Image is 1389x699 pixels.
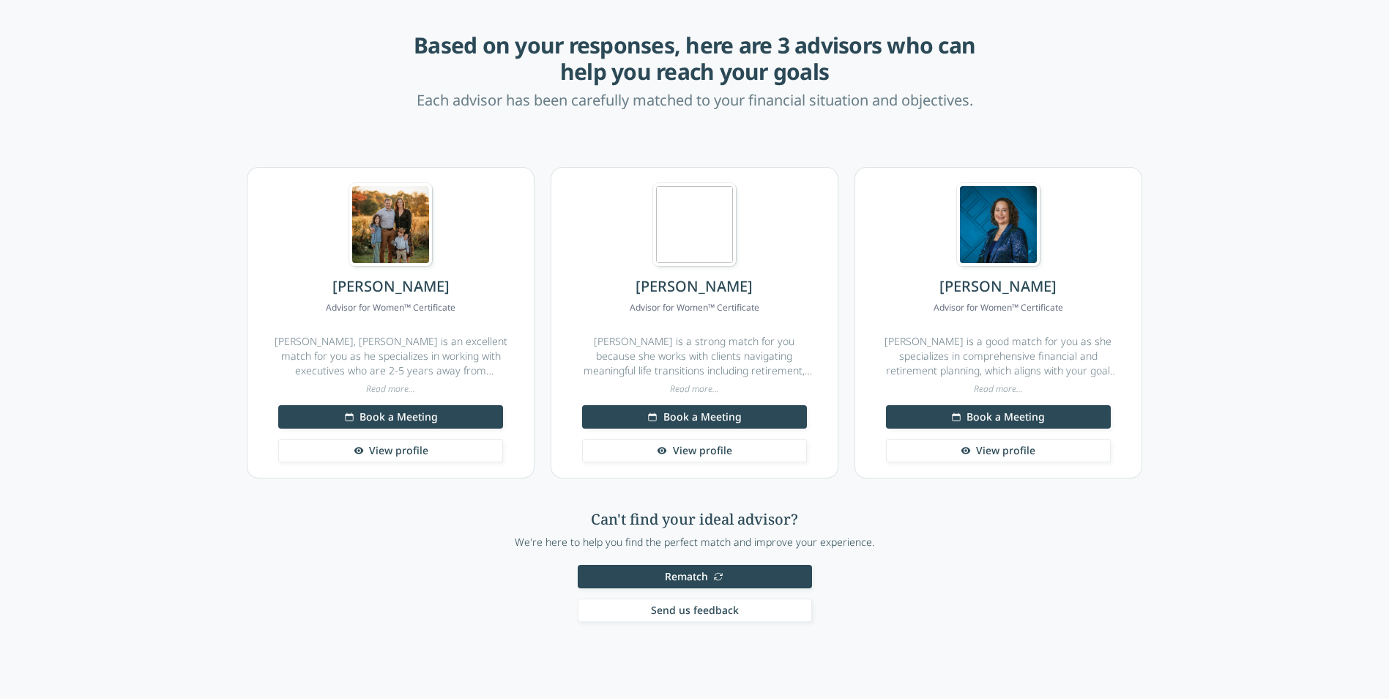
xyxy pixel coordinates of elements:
[886,439,1111,462] a: View profile
[582,405,807,429] button: Book a Meeting
[577,334,811,378] div: [PERSON_NAME] is a strong match for you because she works with clients navigating meaningful life...
[967,410,1045,424] span: Book a Meeting
[360,410,438,424] span: Book a Meeting
[860,383,1137,395] div: Read more...
[263,276,519,297] h3: [PERSON_NAME]
[247,90,1143,111] p: Each advisor has been carefully matched to your financial situation and objectives.
[582,439,807,462] a: View profile
[591,509,798,530] h2: Can't find your ideal advisor?
[278,405,503,429] button: Book a Meeting
[567,302,823,314] dd: Advisor for Women™ Certificate
[665,569,708,584] span: Rematch
[263,302,519,314] dd: Advisor for Women™ Certificate
[663,410,742,424] span: Book a Meeting
[515,535,874,550] p: We're here to help you find the perfect match and improve your experience.
[976,443,1035,458] span: View profile
[886,405,1111,429] button: Book a Meeting
[369,443,428,458] span: View profile
[578,565,812,588] button: Rematch
[871,302,1127,314] dd: Advisor for Women™ Certificate
[278,439,503,462] a: View profile
[881,334,1115,378] div: [PERSON_NAME] is a good match for you as she specializes in comprehensive financial and retiremen...
[274,334,508,378] div: [PERSON_NAME], [PERSON_NAME] is an excellent match for you as he specializes in working with exec...
[556,383,833,395] div: Read more...
[871,276,1127,297] h3: [PERSON_NAME]
[673,443,732,458] span: View profile
[414,32,976,85] h3: Based on your responses, here are 3 advisors who can help you reach your goals
[253,383,529,395] div: Read more...
[567,276,823,297] h3: [PERSON_NAME]
[578,599,812,622] button: Send us feedback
